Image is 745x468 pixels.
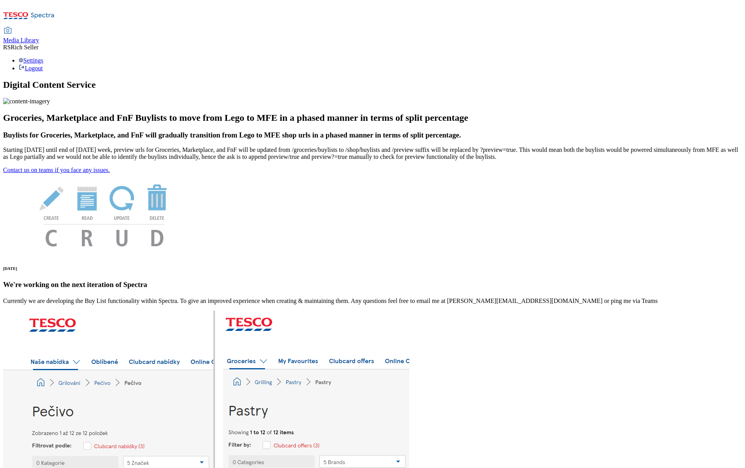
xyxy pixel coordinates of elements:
h6: [DATE] [3,266,742,271]
p: Currently we are developing the Buy List functionality within Spectra. To give an improved experi... [3,298,742,304]
h1: Digital Content Service [3,80,742,90]
span: Rich Seller [11,44,39,50]
p: Starting [DATE] until end of [DATE] week, preview urls for Groceries, Marketplace, and FnF will b... [3,146,742,160]
span: Media Library [3,37,39,43]
h2: Groceries, Marketplace and FnF Buylists to move from Lego to MFE in a phased manner in terms of s... [3,113,742,123]
a: Contact us on teams if you face any issues. [3,167,110,173]
h3: Buylists for Groceries, Marketplace, and FnF will gradually transition from Lego to MFE shop urls... [3,131,742,139]
a: Media Library [3,28,39,44]
h3: We're working on the next iteration of Spectra [3,280,742,289]
a: Logout [19,65,43,71]
img: News Image [3,174,205,255]
a: Settings [19,57,43,64]
img: content-imagery [3,98,50,105]
span: RS [3,44,11,50]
